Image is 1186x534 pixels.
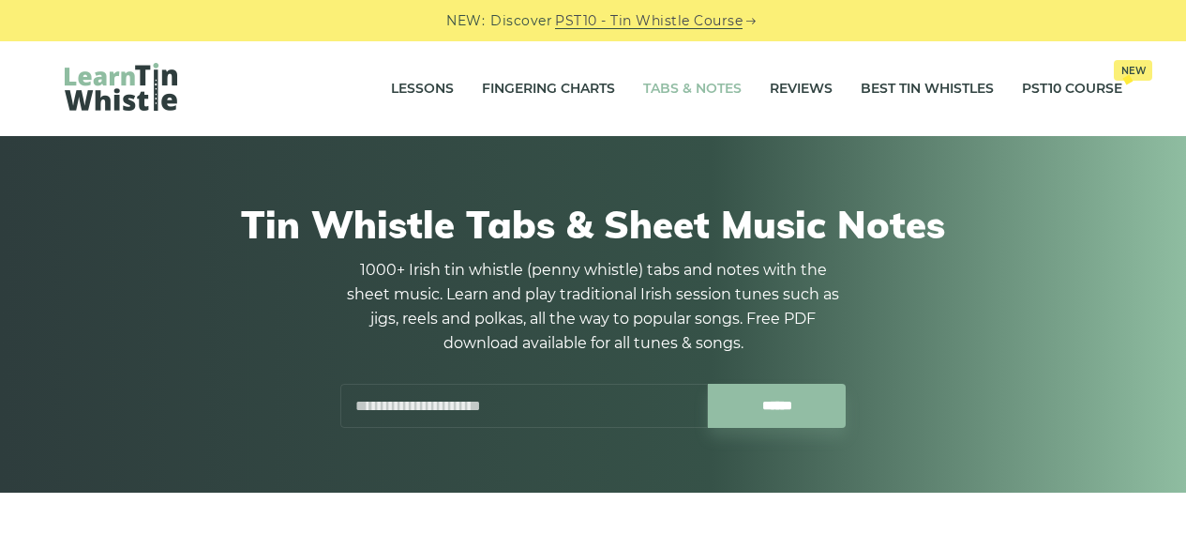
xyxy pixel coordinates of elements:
a: Tabs & Notes [643,66,742,113]
a: Lessons [391,66,454,113]
h1: Tin Whistle Tabs & Sheet Music Notes [65,202,1122,247]
a: Best Tin Whistles [861,66,994,113]
a: Fingering Charts [482,66,615,113]
p: 1000+ Irish tin whistle (penny whistle) tabs and notes with the sheet music. Learn and play tradi... [340,258,847,356]
a: PST10 CourseNew [1022,66,1122,113]
img: LearnTinWhistle.com [65,63,177,111]
a: Reviews [770,66,833,113]
span: New [1114,60,1152,81]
